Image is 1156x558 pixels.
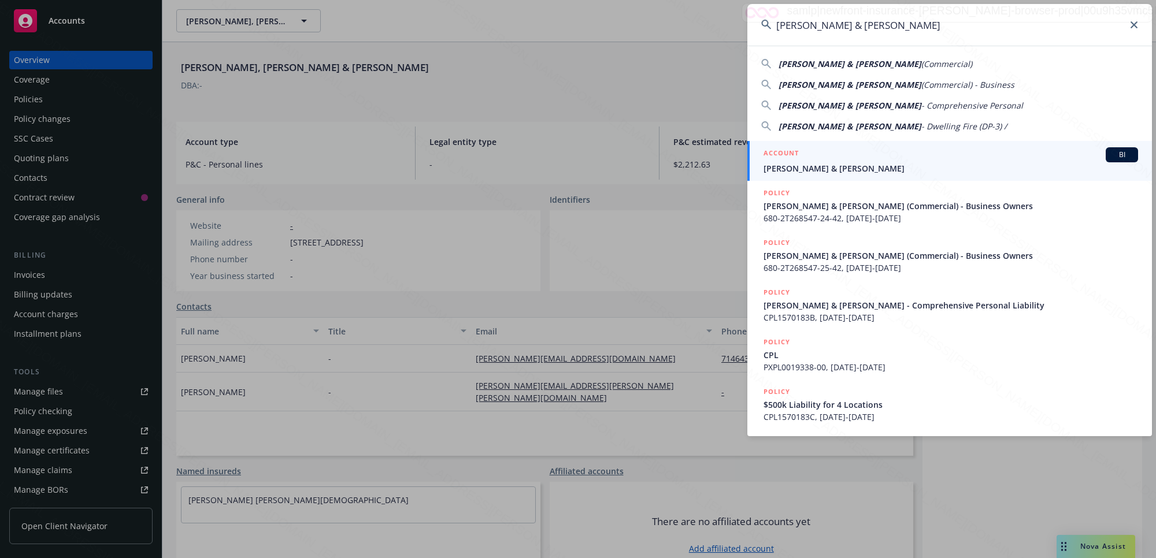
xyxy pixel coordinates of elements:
span: [PERSON_NAME] & [PERSON_NAME] [779,121,921,132]
input: Search... [747,4,1152,46]
span: [PERSON_NAME] & [PERSON_NAME] - Comprehensive Personal Liability [764,299,1138,311]
a: POLICY[PERSON_NAME] & [PERSON_NAME] (Commercial) - Business Owners680-2T268547-25-42, [DATE]-[DATE] [747,230,1152,280]
h5: POLICY [764,386,790,397]
span: PXPL0019338-00, [DATE]-[DATE] [764,361,1138,373]
a: ACCOUNTBI[PERSON_NAME] & [PERSON_NAME] [747,141,1152,181]
span: 680-2T268547-24-42, [DATE]-[DATE] [764,212,1138,224]
span: - Comprehensive Personal [921,100,1023,111]
span: [PERSON_NAME] & [PERSON_NAME] [764,162,1138,174]
span: [PERSON_NAME] & [PERSON_NAME] [779,79,921,90]
h5: POLICY [764,187,790,199]
span: [PERSON_NAME] & [PERSON_NAME] [779,58,921,69]
a: POLICYCPLPXPL0019338-00, [DATE]-[DATE] [747,330,1152,380]
h5: POLICY [764,336,790,348]
span: $500k Liability for 4 Locations [764,399,1138,411]
h5: ACCOUNT [764,147,799,161]
span: (Commercial) - Business [921,79,1014,90]
span: [PERSON_NAME] & [PERSON_NAME] (Commercial) - Business Owners [764,200,1138,212]
a: POLICY$500k Liability for 4 LocationsCPL1570183C, [DATE]-[DATE] [747,380,1152,429]
span: 680-2T268547-25-42, [DATE]-[DATE] [764,262,1138,274]
h5: POLICY [764,287,790,298]
span: CPL1570183C, [DATE]-[DATE] [764,411,1138,423]
a: POLICY[PERSON_NAME] & [PERSON_NAME] - Comprehensive Personal LiabilityCPL1570183B, [DATE]-[DATE] [747,280,1152,330]
span: CPL [764,349,1138,361]
span: CPL1570183B, [DATE]-[DATE] [764,311,1138,323]
span: - Dwelling Fire (DP-3) / [921,121,1007,132]
span: [PERSON_NAME] & [PERSON_NAME] [779,100,921,111]
a: POLICY[PERSON_NAME] & [PERSON_NAME] (Commercial) - Business Owners680-2T268547-24-42, [DATE]-[DATE] [747,181,1152,230]
span: [PERSON_NAME] & [PERSON_NAME] (Commercial) - Business Owners [764,250,1138,262]
span: BI [1110,150,1133,160]
span: (Commercial) [921,58,972,69]
h5: POLICY [764,237,790,248]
